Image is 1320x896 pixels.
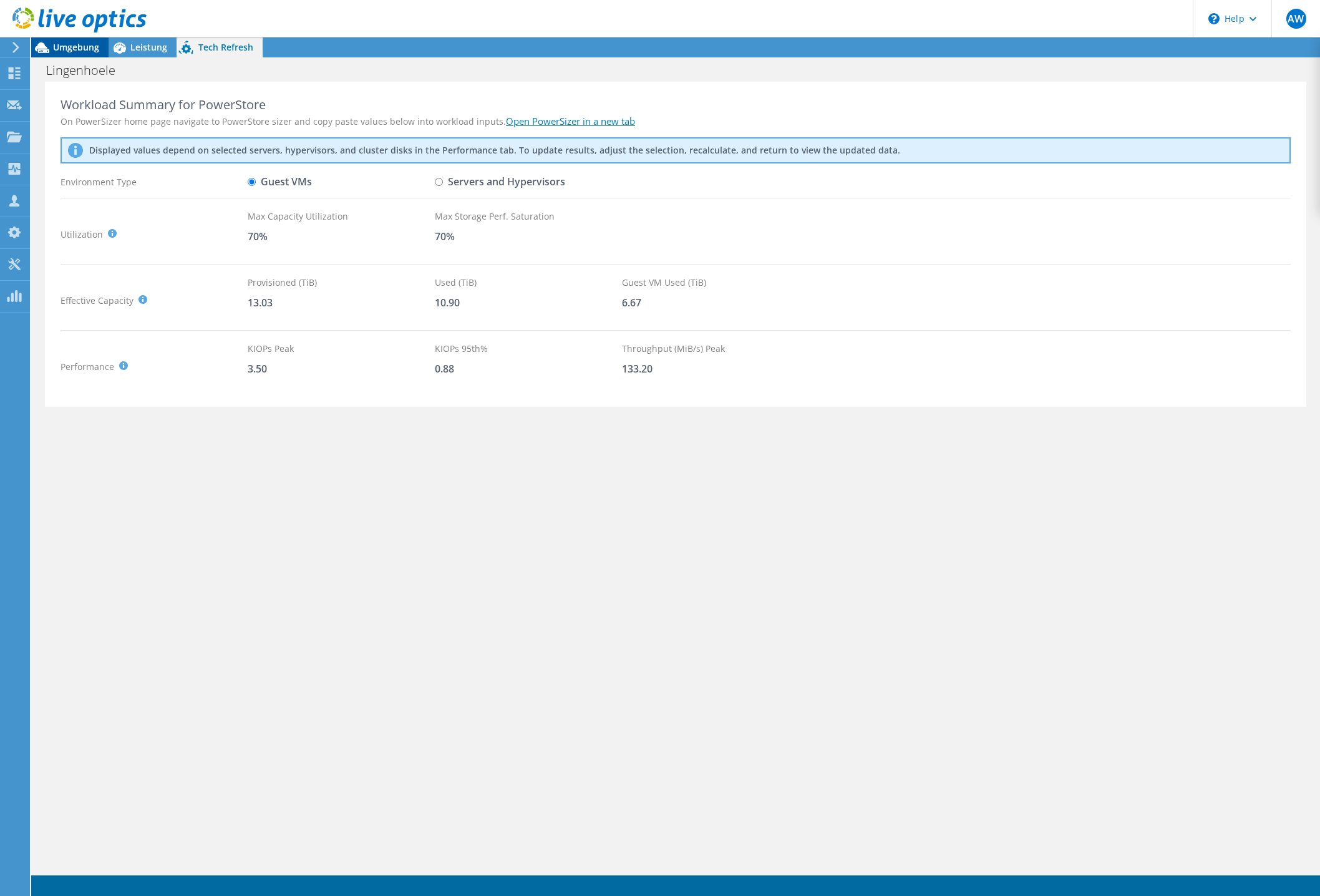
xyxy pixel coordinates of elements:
div: Environment Type [61,171,248,193]
div: 70% [248,230,435,243]
h1: Lingenhoele [41,64,135,77]
label: Servers and Hypervisors [435,171,565,193]
div: 133.20 [622,362,809,376]
p: Displayed values depend on selected servers, hypervisors, and cluster disks in the Performance ta... [89,145,682,156]
div: Workload Summary for PowerStore [61,97,1291,112]
div: KIOPs Peak [248,342,435,356]
span: Umgebung [53,41,99,53]
div: Throughput (MiB/s) Peak [622,342,809,356]
span: Leistung [130,41,167,53]
div: Utilization [61,210,248,259]
div: Max Storage Perf. Saturation [435,210,622,223]
div: 6.67 [622,296,809,309]
input: Servers and Hypervisors [435,178,443,186]
div: 10.90 [435,296,622,309]
div: 3.50 [248,362,435,376]
div: On PowerSizer home page navigate to PowerStore sizer and copy paste values below into workload in... [61,115,1291,128]
div: Guest VM Used (TiB) [622,276,809,290]
span: AW [1286,9,1306,29]
div: Max Capacity Utilization [248,210,435,223]
a: Open PowerSizer in a new tab [506,115,635,127]
span: Tech Refresh [198,41,253,53]
div: Provisioned (TiB) [248,276,435,290]
input: Guest VMs [248,178,256,186]
label: Guest VMs [248,171,312,193]
div: 70% [435,230,622,243]
div: Used (TiB) [435,276,622,290]
svg: \n [1208,13,1220,24]
div: Performance [61,342,248,391]
div: 13.03 [248,296,435,309]
div: KIOPs 95th% [435,342,622,356]
div: Effective Capacity [61,276,248,325]
div: 0.88 [435,362,622,376]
